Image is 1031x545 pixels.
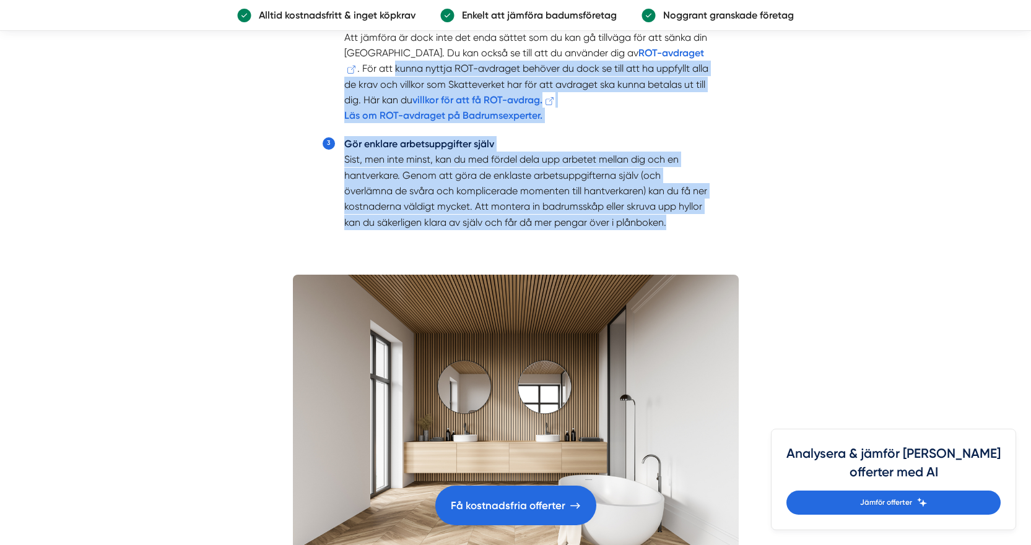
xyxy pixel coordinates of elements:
span: Få kostnadsfria offerter [451,497,565,514]
span: Jämför offerter [860,497,912,509]
p: Alltid kostnadsfritt & inget köpkrav [251,7,415,23]
a: villkor för att få ROT-avdrag. [412,94,555,106]
strong: ROT-avdraget [638,47,704,59]
strong: villkor för att få ROT-avdrag. [412,94,542,106]
li: Sist, men inte minst, kan du med fördel dela upp arbetet mellan dig och en hantverkare. Genom att... [344,136,709,230]
a: Läs om ROT-avdraget på Badrumsexperter. [344,109,542,121]
h4: Analysera & jämför [PERSON_NAME] offerter med AI [786,444,1001,491]
a: Få kostnadsfria offerter [435,486,596,525]
p: Enkelt att jämföra badumsföretag [455,7,617,23]
a: Jämför offerter [786,491,1001,515]
strong: Gör enklare arbetsuppgifter själv [344,138,494,150]
li: Att jämföra är dock inte det enda sättet som du kan gå tillväga för att sänka din [GEOGRAPHIC_DAT... [344,14,709,124]
p: Noggrant granskade företag [656,7,794,23]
